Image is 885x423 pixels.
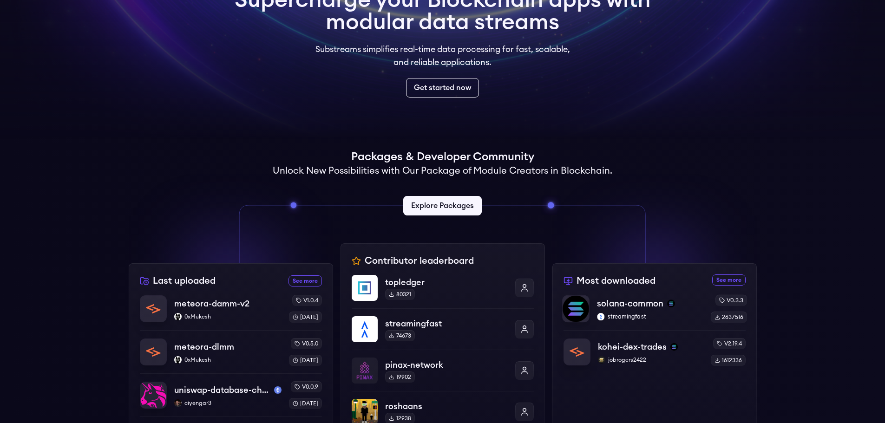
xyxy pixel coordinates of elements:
[174,356,282,364] p: 0xMukesh
[273,164,612,177] h2: Unlock New Possibilities with Our Package of Module Creators in Blockchain.
[598,356,703,364] p: jobrogers2422
[174,297,249,310] p: meteora-damm-v2
[711,355,746,366] div: 1612336
[385,400,508,413] p: roshaans
[385,330,415,341] div: 74673
[562,294,747,330] a: solana-commonsolana-commonsolanastreamingfaststreamingfastv0.3.32637516
[174,399,182,407] img: ciyengar3
[351,150,534,164] h1: Packages & Developer Community
[140,296,166,322] img: meteora-damm-v2
[140,373,322,416] a: uniswap-database-changes-mainnetuniswap-database-changes-mainnetmainnetciyengar3ciyengar3v0.0.9[D...
[352,350,534,391] a: pinax-networkpinax-network19902
[564,330,746,366] a: kohei-dex-tradeskohei-dex-tradessolanajobrogers2422jobrogers2422v2.19.41612336
[715,294,747,306] div: v0.3.3
[667,300,675,307] img: solana
[403,196,482,215] a: Explore Packages
[385,317,508,330] p: streamingfast
[352,308,534,350] a: streamingfaststreamingfast74673
[385,276,508,289] p: topledger
[291,338,322,349] div: v0.5.0
[174,399,282,407] p: ciyengar3
[598,340,667,353] p: kohei-dex-trades
[385,289,415,300] div: 80321
[352,275,534,308] a: topledgertopledger80321
[352,316,378,342] img: streamingfast
[292,295,322,306] div: v1.0.4
[406,78,479,98] a: Get started now
[598,356,605,364] img: jobrogers2422
[712,274,746,286] a: See more most downloaded packages
[288,275,322,286] a: See more recently uploaded packages
[289,355,322,366] div: [DATE]
[352,275,378,301] img: topledger
[670,343,678,351] img: solana
[174,356,182,364] img: 0xMukesh
[291,381,322,392] div: v0.0.9
[174,313,182,320] img: 0xMukesh
[140,339,166,365] img: meteora-dlmm
[713,338,746,349] div: v2.19.4
[352,358,378,384] img: pinax-network
[563,295,589,322] img: solana-common
[274,386,282,394] img: mainnet
[597,313,604,320] img: streamingfast
[174,313,282,320] p: 0xMukesh
[289,312,322,323] div: [DATE]
[289,398,322,409] div: [DATE]
[140,382,166,408] img: uniswap-database-changes-mainnet
[385,358,508,371] p: pinax-network
[174,384,270,397] p: uniswap-database-changes-mainnet
[385,371,415,383] div: 19902
[710,312,747,323] div: 2637516
[174,340,234,353] p: meteora-dlmm
[140,295,322,330] a: meteora-damm-v2meteora-damm-v20xMukesh0xMukeshv1.0.4[DATE]
[564,339,590,365] img: kohei-dex-trades
[309,43,577,69] p: Substreams simplifies real-time data processing for fast, scalable, and reliable applications.
[597,297,663,310] p: solana-common
[597,313,703,320] p: streamingfast
[140,330,322,373] a: meteora-dlmmmeteora-dlmm0xMukesh0xMukeshv0.5.0[DATE]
